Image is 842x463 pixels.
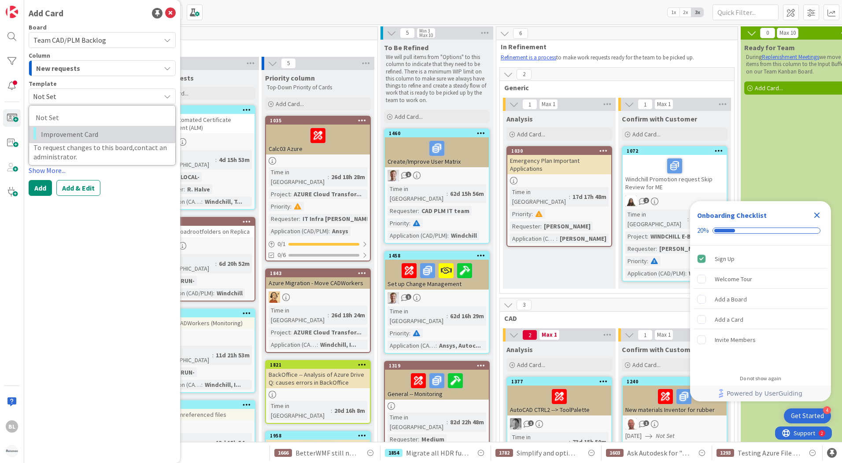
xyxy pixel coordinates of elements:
[694,269,827,289] div: Welcome Tour is incomplete.
[400,28,415,38] span: 5
[33,143,167,161] span: contact an administrator
[388,434,418,444] div: Requester
[56,180,100,196] button: Add & Edit
[36,62,80,74] span: New requests
[622,114,697,123] span: Confirm with Customer
[522,330,537,340] span: 2
[151,409,255,420] div: Clean up unreferenced files
[448,189,486,198] div: 62d 15h 56m
[648,231,702,241] div: WINDCHILL E-BOM
[151,240,255,251] div: RH
[760,28,775,38] span: 0
[151,401,255,420] div: 1986Clean up unreferenced files
[810,208,824,222] div: Close Checklist
[290,202,292,211] span: :
[329,226,330,236] span: :
[510,221,540,231] div: Requester
[290,189,292,199] span: :
[716,449,734,457] div: 1293
[511,378,611,385] div: 1377
[501,54,721,61] p: to make work requests ready for the team to be picked up.
[495,449,513,457] div: 1782
[385,449,403,457] div: 1854
[151,331,255,343] div: RH
[388,206,418,216] div: Requester
[266,269,370,289] div: 1843Azure Migration - Move CADWorkers
[697,210,767,220] div: Onboarding Checklist
[270,433,370,439] div: 1958
[329,310,367,320] div: 26d 18h 24m
[447,417,448,427] span: :
[625,418,637,430] img: RK
[689,214,724,224] div: 6d 20h 48m
[762,53,819,61] a: Replenishment Meetings
[506,345,533,354] span: Analysis
[388,328,409,338] div: Priority
[266,361,370,388] div: 1821BackOffice -- Analysis of Azure Drive Q: causes errors in BackOffice
[33,36,106,44] span: Team CAD/PLM Backlog
[657,244,708,254] div: [PERSON_NAME]
[270,362,370,368] div: 1821
[329,172,367,182] div: 26d 18h 28m
[627,448,690,458] span: Ask Autodesk for "on prem" tool (for example) to make [PERSON_NAME] less vulnerable for problems ...
[266,117,370,154] div: 1035Calc03 Azure
[738,448,800,458] span: Testing Azure File Share for HydroSym BMC WO0000000272547 PBI 7138
[6,6,18,18] img: Visit kanbanzone.com
[330,226,351,236] div: Ansys
[176,276,197,286] div: -RUN-
[715,274,752,284] div: Welcome Tour
[215,259,217,268] span: :
[385,137,489,167] div: Create/Improve User Matrix
[277,239,286,249] span: 0 / 1
[694,249,827,268] div: Sign Up is complete.
[643,420,649,426] span: 1
[332,406,367,415] div: 20d 16h 8m
[277,250,286,260] span: 0/6
[389,363,489,369] div: 1319
[569,437,570,447] span: :
[299,214,300,224] span: :
[694,386,827,401] a: Powered by UserGuiding
[694,310,827,329] div: Add a Card is incomplete.
[406,294,411,300] span: 1
[328,310,329,320] span: :
[18,1,40,12] span: Support
[657,102,671,107] div: Max 1
[388,170,399,181] img: BO
[625,231,647,241] div: Project
[176,367,197,377] div: -RUN-
[657,333,671,337] div: Max 1
[419,206,472,216] div: CAD PLM IT team
[155,219,255,225] div: 2144
[507,155,611,174] div: Emergency Plan Important Applications
[176,172,202,182] div: -LOCAL-
[623,147,727,193] div: 1072Windchill Promotion request Skip Review for ME
[33,91,154,102] span: Not Set
[517,130,545,138] span: Add Card...
[29,109,175,126] a: Not Set
[155,310,255,316] div: 2047
[501,54,556,61] a: Refinement is a process
[300,214,374,224] div: IT Infra [PERSON_NAME]
[625,268,685,278] div: Application (CAD/PLM)
[388,218,409,228] div: Priority
[388,292,399,304] img: BO
[406,172,411,177] span: 1
[513,28,528,39] span: 6
[510,418,521,430] img: AV
[623,378,727,415] div: 1240New materials Inventor for rubber
[385,252,489,290] div: 1458Set up Change Management
[269,202,290,211] div: Priority
[266,277,370,289] div: Azure Migration - Move CADWorkers
[507,386,611,415] div: AutoCAD CTRL2 --> ToolPalette
[540,221,542,231] span: :
[510,187,569,206] div: Time in [GEOGRAPHIC_DATA]
[153,150,215,169] div: Time in [GEOGRAPHIC_DATA]
[153,345,212,365] div: Time in [GEOGRAPHIC_DATA]
[29,81,57,87] span: Template
[694,330,827,349] div: Invite Members is incomplete.
[606,449,624,457] div: 1603
[625,195,637,207] img: KM
[290,327,292,337] span: :
[151,401,255,409] div: 1986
